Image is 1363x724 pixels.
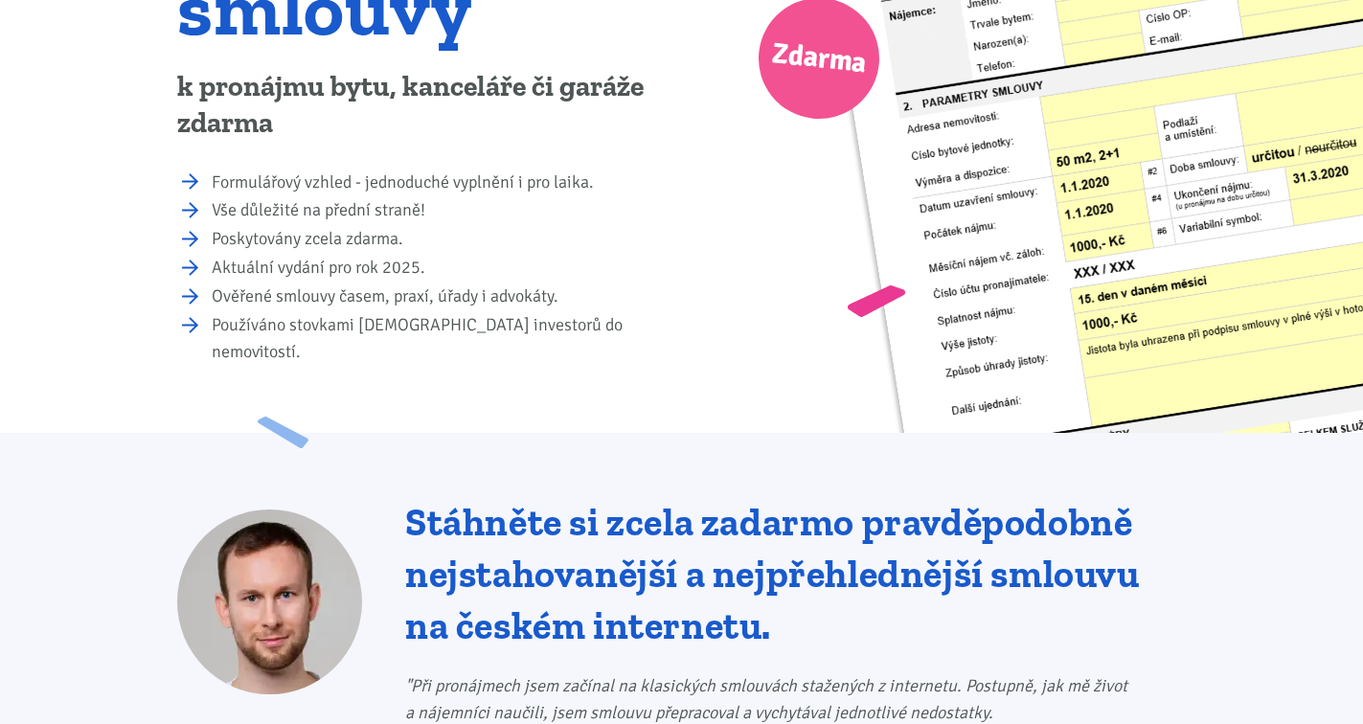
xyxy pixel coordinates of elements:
[212,312,669,366] li: Používáno stovkami [DEMOGRAPHIC_DATA] investorů do nemovitostí.
[177,509,362,694] img: Tomáš Kučera
[212,255,669,282] li: Aktuální vydání pro rok 2025.
[212,170,669,196] li: Formulářový vzhled - jednoduché vyplnění i pro laika.
[212,226,669,253] li: Poskytovány zcela zdarma.
[405,496,1186,651] h2: Stáhněte si zcela zadarmo pravděpodobně nejstahovanější a nejpřehlednější smlouvu na českém inter...
[177,69,669,142] p: k pronájmu bytu, kanceláře či garáže zdarma
[212,197,669,224] li: Vše důležité na přední straně!
[212,283,669,310] li: Ověřené smlouvy časem, praxí, úřady i advokáty.
[769,29,869,89] span: Zdarma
